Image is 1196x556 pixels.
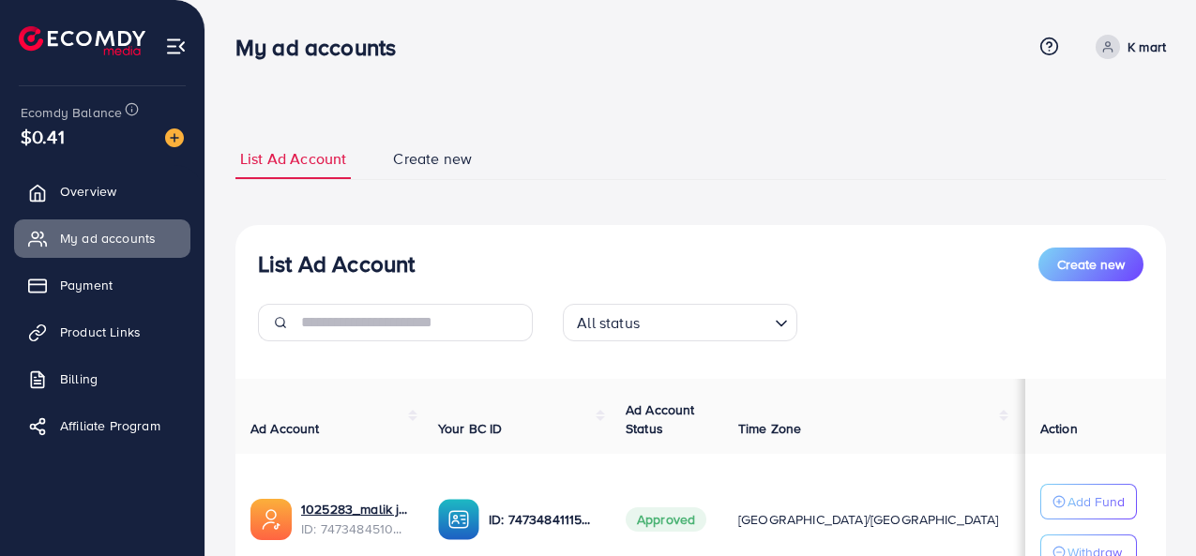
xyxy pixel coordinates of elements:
img: image [165,128,184,147]
span: Billing [60,369,98,388]
span: Payment [60,276,113,294]
input: Search for option [645,306,767,337]
p: K mart [1128,36,1166,58]
img: ic-ba-acc.ded83a64.svg [438,499,479,540]
img: logo [19,26,145,55]
h3: My ad accounts [235,34,411,61]
img: ic-ads-acc.e4c84228.svg [250,499,292,540]
p: Add Fund [1067,490,1125,513]
a: My ad accounts [14,219,190,257]
span: Ecomdy Balance [21,103,122,122]
span: My ad accounts [60,229,156,248]
span: Affiliate Program [60,416,160,435]
a: Product Links [14,313,190,351]
a: 1025283_malik jaffir_1740056213320 [301,500,408,518]
span: $0.41 [21,123,65,150]
a: K mart [1088,35,1166,59]
span: Product Links [60,323,141,341]
a: Billing [14,360,190,398]
h3: List Ad Account [258,250,415,278]
p: ID: 7473484111534014480 [489,508,596,531]
span: ID: 7473484510714462209 [301,519,408,538]
span: Ad Account [250,419,320,438]
span: Action [1040,419,1078,438]
div: <span class='underline'>1025283_malik jaffir_1740056213320</span></br>7473484510714462209 [301,500,408,538]
span: Create new [1057,255,1125,274]
a: Affiliate Program [14,407,190,444]
span: Approved [626,507,706,532]
a: Payment [14,266,190,304]
span: Ad Account Status [626,400,695,438]
span: List Ad Account [240,148,346,170]
span: Overview [60,182,116,201]
button: Create new [1038,248,1143,281]
span: All status [573,309,643,337]
span: Your BC ID [438,419,503,438]
iframe: Chat [1116,472,1182,542]
button: Add Fund [1040,484,1137,519]
span: Time Zone [738,419,801,438]
img: menu [165,36,187,57]
a: Overview [14,173,190,210]
span: Create new [393,148,472,170]
div: Search for option [563,304,797,341]
span: [GEOGRAPHIC_DATA]/[GEOGRAPHIC_DATA] [738,510,999,529]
